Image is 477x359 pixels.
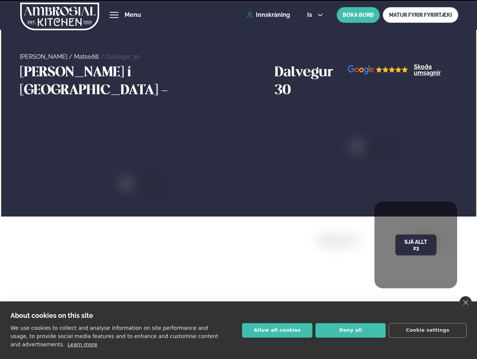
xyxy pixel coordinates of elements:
[307,12,314,18] span: is
[10,325,218,347] p: We use cookies to collect and analyse information on site performance and usage, to provide socia...
[69,53,74,60] span: /
[242,323,312,338] button: Allow all cookies
[337,7,380,23] button: BÓKA BORÐ
[68,341,98,347] a: Learn more
[106,53,140,60] a: Dalvegur 30
[414,64,458,76] a: Skoða umsagnir
[20,64,271,100] h3: [PERSON_NAME] í [GEOGRAPHIC_DATA] -
[383,7,458,23] a: MATUR FYRIR FYRIRTÆKI
[301,12,329,18] button: is
[20,53,67,60] a: [PERSON_NAME]
[389,323,467,338] button: Cookie settings
[74,53,99,60] a: Matseðill
[20,1,99,32] img: logo
[315,323,386,338] button: Deny all
[459,296,472,309] a: close
[319,236,418,340] img: image alt
[247,12,290,18] a: Innskráning
[10,312,93,319] strong: About cookies on this site
[100,53,106,60] span: /
[275,64,348,100] h3: Dalvegur 30
[348,65,408,74] img: image alt
[395,234,437,255] button: Sjá allt 23
[110,10,119,19] button: hamburger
